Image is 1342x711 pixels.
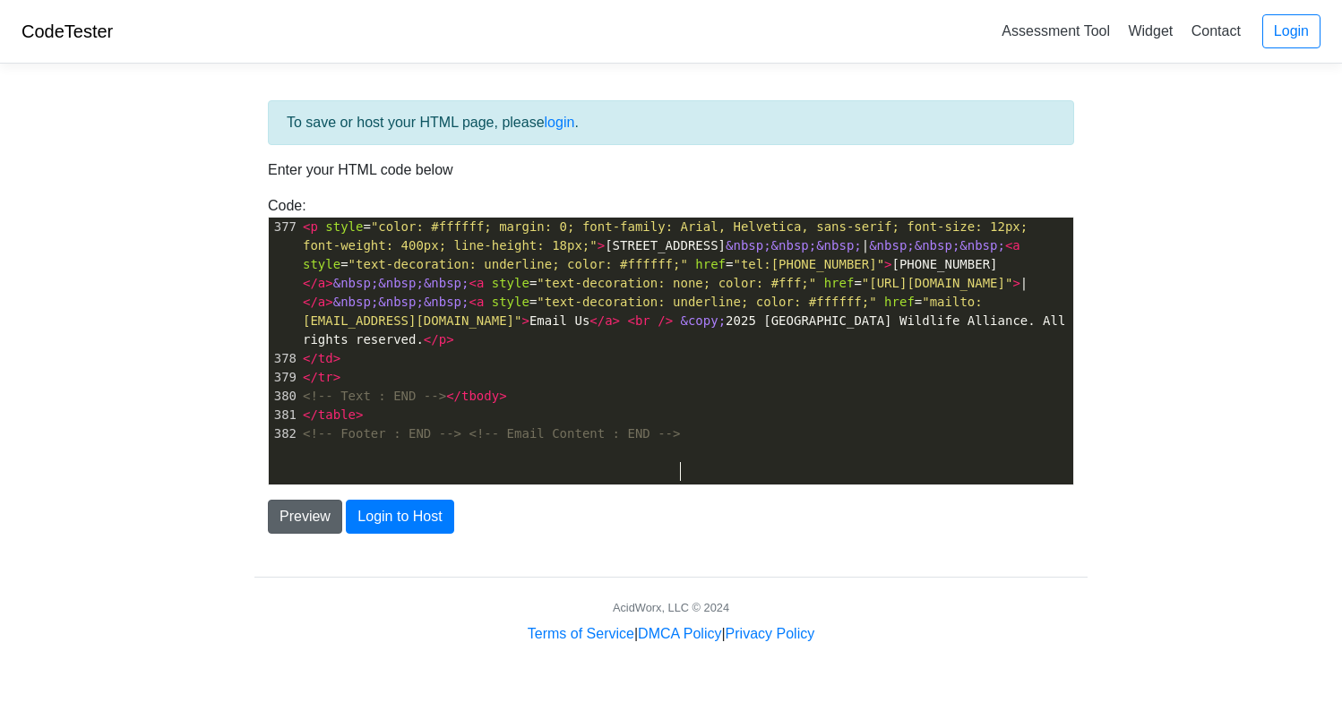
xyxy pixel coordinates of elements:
div: 377 [269,218,299,236]
span: > [333,370,340,384]
span: </ [303,407,318,422]
span: > [333,351,340,365]
span: </ [446,389,461,403]
button: Preview [268,500,342,534]
span: = [STREET_ADDRESS] | = = [PHONE_NUMBER] = = | = = Email Us 2025 [GEOGRAPHIC_DATA] Wildlife Allian... [303,219,1073,347]
a: login [545,115,575,130]
span: "color: #ffffff; margin: 0; font-family: Arial, Helvetica, sans-serif; font-size: 12px; font-weig... [303,219,1036,253]
span: > [325,276,332,290]
a: Login [1262,14,1320,48]
span: </ [589,313,605,328]
span: table [318,407,356,422]
span: </ [303,295,318,309]
span: tbody [461,389,499,403]
a: Assessment Tool [994,16,1117,46]
span: > [356,407,363,422]
span: a [318,295,325,309]
a: DMCA Policy [638,626,721,641]
span: <!-- Email Content : END --> [469,426,680,441]
span: &copy; [681,313,727,328]
span: "text-decoration: underline; color: #ffffff;" [537,295,876,309]
a: Privacy Policy [726,626,815,641]
span: href [695,257,726,271]
span: href [824,276,855,290]
span: > [613,313,620,328]
span: </ [303,351,318,365]
div: To save or host your HTML page, please . [268,100,1074,145]
span: style [325,219,363,234]
span: < [1005,238,1012,253]
span: p [310,219,317,234]
div: | | [528,623,814,645]
span: style [492,295,529,309]
p: Enter your HTML code below [268,159,1074,181]
a: Widget [1121,16,1180,46]
span: </ [303,370,318,384]
span: < [303,219,310,234]
span: "tel:[PHONE_NUMBER]" [733,257,884,271]
div: AcidWorx, LLC © 2024 [613,599,729,616]
span: tr [318,370,333,384]
div: 382 [269,424,299,443]
span: href [884,295,915,309]
span: a [477,295,484,309]
span: style [492,276,529,290]
span: &nbsp;&nbsp;&nbsp; [726,238,862,253]
span: <!-- Footer : END --> [303,426,461,441]
span: "[URL][DOMAIN_NAME]" [862,276,1013,290]
span: > [598,238,605,253]
span: "text-decoration: underline; color: #ffffff;" [348,257,688,271]
span: </ [303,276,318,290]
span: <!-- Text : END --> [303,389,446,403]
span: br [635,313,650,328]
span: > [884,257,891,271]
span: /> [658,313,673,328]
span: &nbsp;&nbsp;&nbsp; [333,276,469,290]
span: > [325,295,332,309]
a: Contact [1184,16,1248,46]
span: > [521,313,529,328]
span: > [446,332,453,347]
span: < [469,295,476,309]
span: a [605,313,612,328]
span: a [1012,238,1019,253]
span: "text-decoration: none; color: #fff;" [537,276,816,290]
div: 379 [269,368,299,387]
a: CodeTester [22,21,113,41]
span: a [477,276,484,290]
span: &nbsp;&nbsp;&nbsp; [869,238,1005,253]
button: Login to Host [346,500,453,534]
span: &nbsp;&nbsp;&nbsp; [333,295,469,309]
span: td [318,351,333,365]
span: > [1012,276,1019,290]
span: style [303,257,340,271]
span: > [499,389,506,403]
span: < [627,313,634,328]
span: < [469,276,476,290]
div: 381 [269,406,299,424]
a: Terms of Service [528,626,634,641]
span: p [439,332,446,347]
div: Code: [254,195,1088,485]
div: 380 [269,387,299,406]
span: a [318,276,325,290]
span: </ [424,332,439,347]
div: 378 [269,349,299,368]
